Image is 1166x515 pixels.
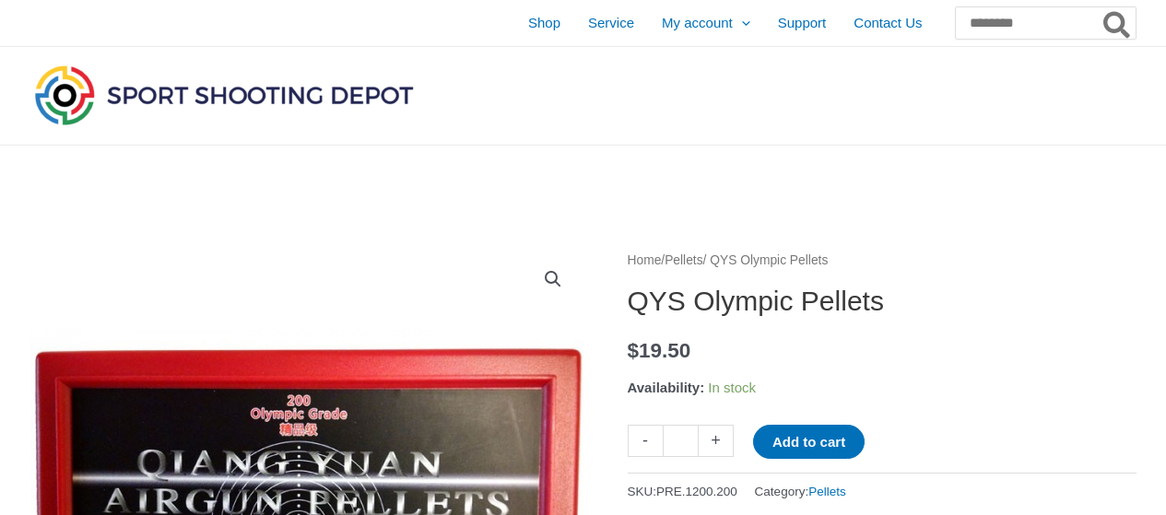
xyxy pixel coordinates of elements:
[708,380,756,395] span: In stock
[628,339,691,362] bdi: 19.50
[663,425,699,457] input: Product quantity
[628,380,705,395] span: Availability:
[1100,7,1136,39] button: Search
[628,480,737,503] span: SKU:
[755,480,846,503] span: Category:
[656,485,737,498] span: PRE.1200.200
[699,425,734,457] a: +
[628,285,1137,318] h1: QYS Olympic Pellets
[628,253,662,267] a: Home
[808,485,846,498] a: Pellets
[628,425,663,457] a: -
[536,263,570,296] a: View full-screen image gallery
[753,425,865,459] button: Add to cart
[30,61,418,129] img: Sport Shooting Depot
[628,339,640,362] span: $
[628,249,1137,273] nav: Breadcrumb
[665,253,702,267] a: Pellets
